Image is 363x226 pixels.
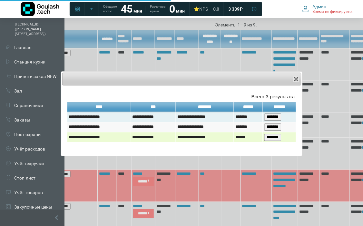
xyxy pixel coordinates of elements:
[99,3,189,15] a: Обещаем гостю 45 мин Расчетное время 0 мин
[293,76,299,82] button: Close
[176,8,185,14] span: мин
[199,6,208,12] span: NPS
[103,5,117,14] span: Обещаем гостю
[190,3,223,15] a: ⭐NPS 0,0
[228,6,240,12] span: 3 339
[299,2,358,16] button: Админ Время не фиксируется
[169,3,175,15] strong: 0
[240,6,243,12] span: ₽
[194,6,208,12] div: ⭐
[121,3,132,15] strong: 45
[313,4,327,9] span: Админ
[224,3,247,15] a: 3 339 ₽
[67,93,296,100] div: Всего 3 результата.
[213,6,219,12] span: 0,0
[150,5,165,14] span: Расчетное время
[21,2,59,16] img: Логотип компании Goulash.tech
[133,8,142,14] span: мин
[313,9,354,15] span: Время не фиксируется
